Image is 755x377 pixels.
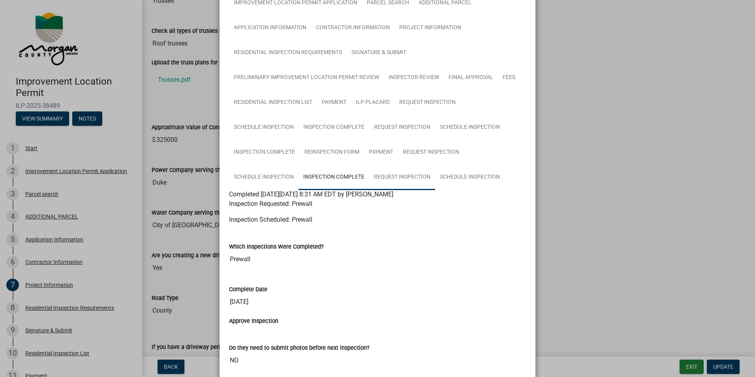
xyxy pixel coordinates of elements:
a: Request Inspection [394,90,460,115]
a: Inspection Complete [229,140,300,165]
label: Do they need to submit photos before next inspection? [229,345,370,351]
a: Request Inspection [369,115,435,140]
a: Preliminary Improvement Location Permit Review [229,65,384,90]
a: Residential Inspection Requirements [229,40,347,66]
a: Reinspection Form [300,140,364,165]
a: Payment [364,140,398,165]
a: Inspection Complete [299,115,369,140]
label: Which Inspections Were Completed? [229,244,324,250]
a: Schedule Inspection [229,115,299,140]
label: Approve Inspection [229,319,278,324]
a: Fees [498,65,520,90]
label: Complete Date [229,287,267,292]
a: Inspector Review [384,65,444,90]
p: Inspection Scheduled: Prewall [229,215,526,224]
a: Application Information [229,15,311,41]
a: Request Inspection [369,165,435,190]
a: Schedule Inspection [435,165,505,190]
a: Final Approval [444,65,498,90]
a: Inspection Complete [299,165,369,190]
span: Completed [DATE][DATE] 8:31 AM EDT by [PERSON_NAME] [229,190,393,198]
a: Payment [317,90,351,115]
p: Inspection Requested: Prewall [229,199,526,209]
a: Contractor Information [311,15,394,41]
a: Schedule Inspection [435,115,505,140]
a: ILP Placard [351,90,394,115]
a: Signature & Submit [347,40,411,66]
a: Schedule Inspection [229,165,299,190]
a: Project Information [394,15,466,41]
a: Request Inspection [398,140,464,165]
a: Residential Inspection List [229,90,317,115]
